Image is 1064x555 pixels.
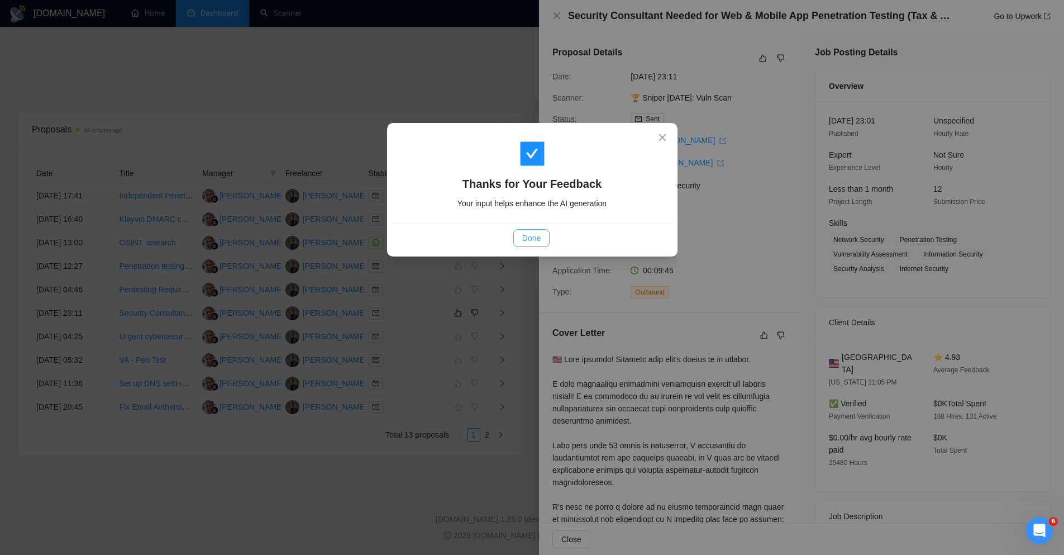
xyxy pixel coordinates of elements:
[647,123,677,153] button: Close
[519,140,546,167] span: check-square
[522,232,541,244] span: Done
[457,199,607,208] span: Your input helps enhance the AI generation
[404,176,660,192] h4: Thanks for Your Feedback
[1026,517,1053,544] iframe: Intercom live chat
[513,229,550,247] button: Done
[1049,517,1058,526] span: 6
[658,133,667,142] span: close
